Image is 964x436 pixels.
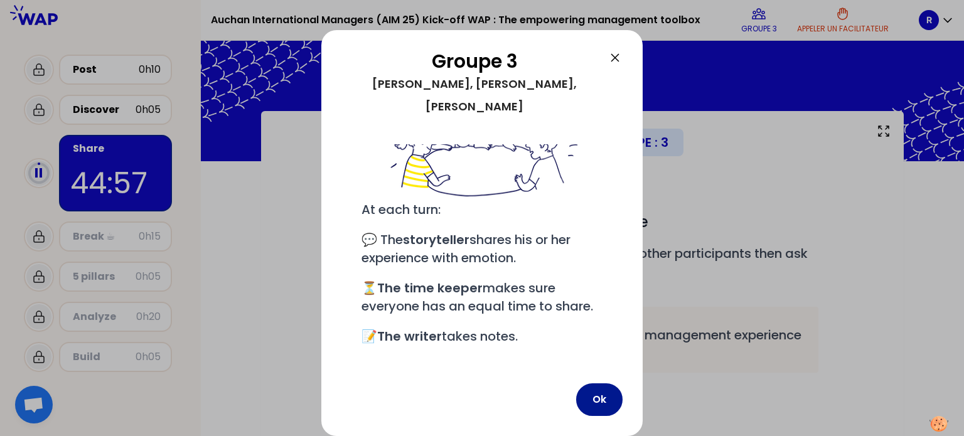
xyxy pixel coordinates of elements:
strong: storyteller [403,231,469,248]
strong: The time keeper [377,279,483,297]
span: 💬 The shares his or her experience with emotion. [361,231,574,267]
span: ⏳ makes sure everyone has an equal time to share. [361,279,593,315]
div: [PERSON_NAME], [PERSON_NAME], [PERSON_NAME] [341,73,608,118]
h2: Groupe 3 [341,50,608,73]
strong: The writer [377,327,442,345]
span: 📝 takes notes. [361,327,518,345]
button: Ok [576,383,623,416]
